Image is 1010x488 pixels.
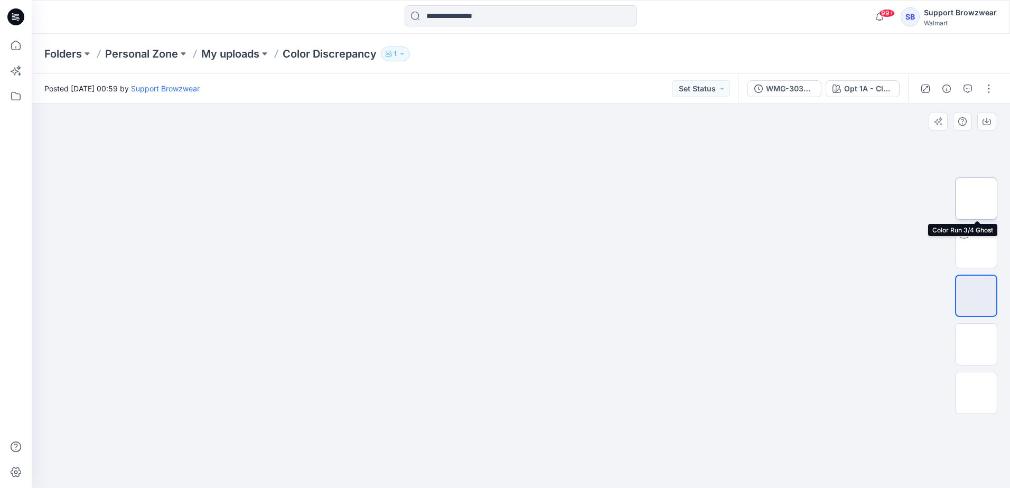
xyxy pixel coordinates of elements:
span: Posted [DATE] 00:59 by [44,83,200,94]
div: Opt 1A - Classic Medium Wash [844,83,893,95]
button: Opt 1A - Classic Medium Wash [826,80,900,97]
div: WMG-3038-2026_Elastic Back 5pkt Denim Shorts 3 Inseam_Aug12 [766,83,815,95]
a: Folders [44,46,82,61]
a: Support Browzwear [131,84,200,93]
span: 99+ [879,9,895,17]
div: Walmart [924,19,997,27]
div: Support Browzwear [924,6,997,19]
a: My uploads [201,46,259,61]
div: SB [901,7,920,26]
p: 1 [394,48,397,60]
a: Personal Zone [105,46,178,61]
button: Details [938,80,955,97]
button: WMG-3038-2026_Elastic Back 5pkt Denim Shorts 3 Inseam_Aug12 [747,80,821,97]
button: 1 [381,46,410,61]
p: Color Discrepancy [283,46,377,61]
